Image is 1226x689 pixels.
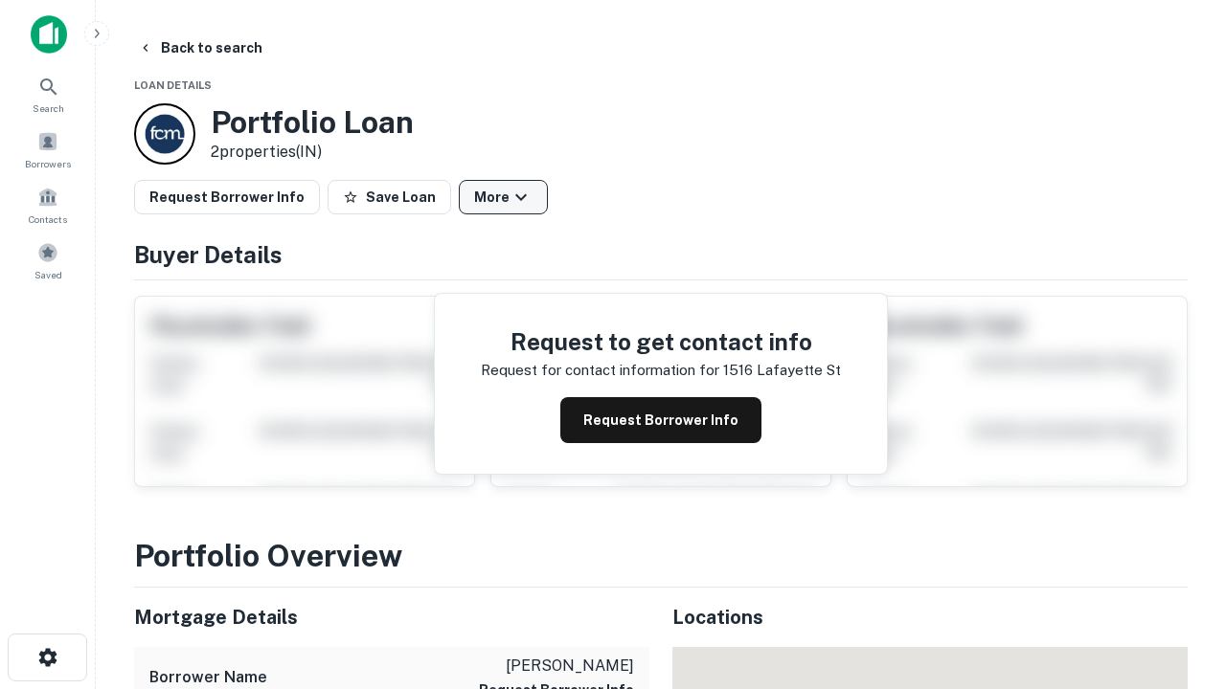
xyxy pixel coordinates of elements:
span: Search [33,100,64,116]
button: More [459,180,548,214]
button: Save Loan [328,180,451,214]
h5: Locations [672,603,1188,632]
h3: Portfolio Loan [211,104,414,141]
h6: Borrower Name [149,666,267,689]
iframe: Chat Widget [1130,475,1226,567]
a: Saved [6,234,90,286]
p: 2 properties (IN) [211,141,414,164]
span: Saved [34,267,62,282]
h4: Buyer Details [134,237,1188,272]
h4: Request to get contact info [481,324,841,359]
button: Back to search [130,31,270,65]
a: Contacts [6,179,90,231]
p: [PERSON_NAME] [479,655,634,678]
span: Loan Details [134,79,212,91]
span: Contacts [29,211,67,227]
span: Borrowers [25,156,71,171]
button: Request Borrower Info [560,397,761,443]
p: Request for contact information for [481,359,719,382]
h3: Portfolio Overview [134,533,1188,579]
a: Search [6,68,90,120]
a: Borrowers [6,123,90,175]
button: Request Borrower Info [134,180,320,214]
img: capitalize-icon.png [31,15,67,54]
p: 1516 lafayette st [723,359,841,382]
h5: Mortgage Details [134,603,649,632]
